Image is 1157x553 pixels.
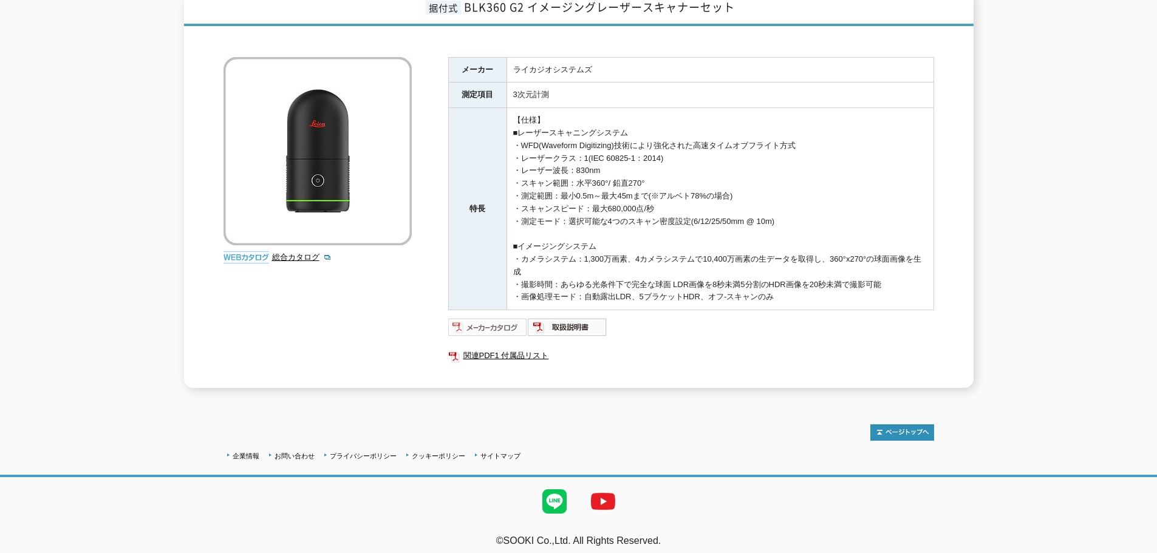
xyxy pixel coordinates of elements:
[448,325,528,334] a: メーカーカタログ
[272,253,332,262] a: 総合カタログ
[528,325,607,334] a: 取扱説明書
[330,452,397,460] a: プライバシーポリシー
[507,57,933,83] td: ライカジオシステムズ
[480,452,520,460] a: サイトマップ
[530,477,579,526] img: LINE
[233,452,259,460] a: 企業情報
[448,348,934,364] a: 関連PDF1 付属品リスト
[224,57,412,245] img: イメージングレーザースキャナーセット BLK360 G2
[426,1,461,15] span: 据付式
[412,452,465,460] a: クッキーポリシー
[507,83,933,108] td: 3次元計測
[507,108,933,310] td: 【仕様】 ■レーザースキャニングシステム ・WFD(Waveform Digitizing)技術により強化された高速タイムオブフライト方式 ・レーザークラス：1(IEC 60825-1：2014...
[448,317,528,337] img: メーカーカタログ
[275,452,315,460] a: お問い合わせ
[579,477,627,526] img: YouTube
[870,424,934,441] img: トップページへ
[448,108,507,310] th: 特長
[528,317,607,337] img: 取扱説明書
[448,57,507,83] th: メーカー
[448,83,507,108] th: 測定項目
[224,251,269,263] img: webカタログ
